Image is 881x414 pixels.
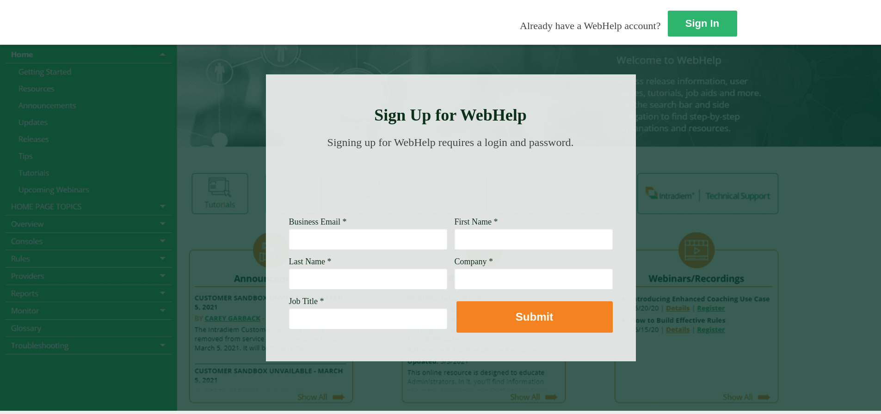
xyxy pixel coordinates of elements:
[520,20,660,31] span: Already have a WebHelp account?
[374,106,527,124] strong: Sign Up for WebHelp
[516,310,553,323] strong: Submit
[289,297,324,306] span: Job Title *
[455,217,498,226] span: First Name *
[456,301,613,333] button: Submit
[668,11,737,37] a: Sign In
[685,18,719,29] strong: Sign In
[455,257,493,266] span: Company *
[295,158,607,204] img: Need Credentials? Sign up below. Have Credentials? Use the sign-in button.
[289,257,332,266] span: Last Name *
[327,136,574,148] span: Signing up for WebHelp requires a login and password.
[289,217,347,226] span: Business Email *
